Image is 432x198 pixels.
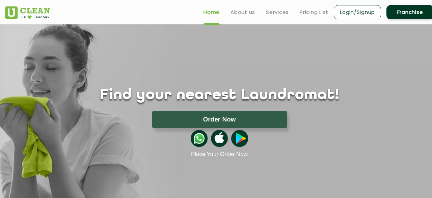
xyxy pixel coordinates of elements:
[204,8,220,16] a: Home
[5,6,50,19] img: UClean Laundry and Dry Cleaning
[211,130,228,147] img: apple-icon.png
[334,5,381,19] a: Login/Signup
[266,8,289,16] a: Services
[152,111,287,128] button: Order Now
[231,130,248,147] img: playstoreicon.png
[191,151,248,158] a: Place Your Order Now
[191,130,208,147] img: whatsappicon.png
[300,8,328,16] a: Pricing List
[231,8,255,16] a: About us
